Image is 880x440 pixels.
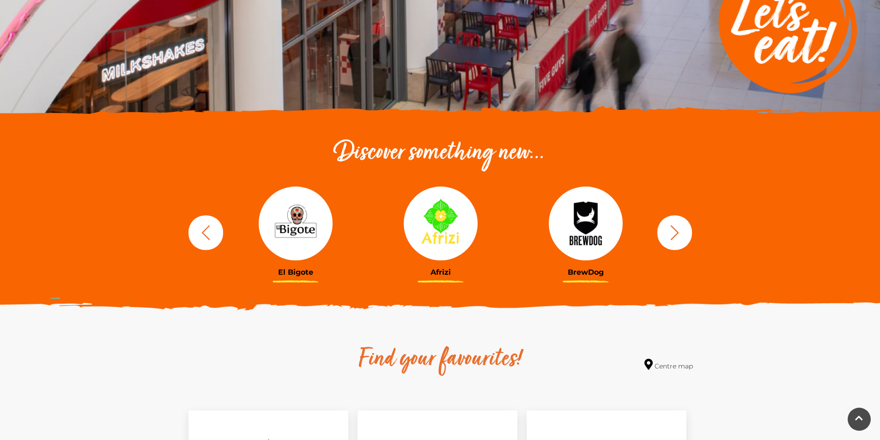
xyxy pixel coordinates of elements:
[375,268,506,277] h3: Afrizi
[520,268,651,277] h3: BrewDog
[184,139,697,168] h2: Discover something new...
[272,345,609,374] h2: Find your favourites!
[375,187,506,277] a: Afrizi
[644,359,693,371] a: Centre map
[520,187,651,277] a: BrewDog
[230,268,361,277] h3: El Bigote
[230,187,361,277] a: El Bigote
